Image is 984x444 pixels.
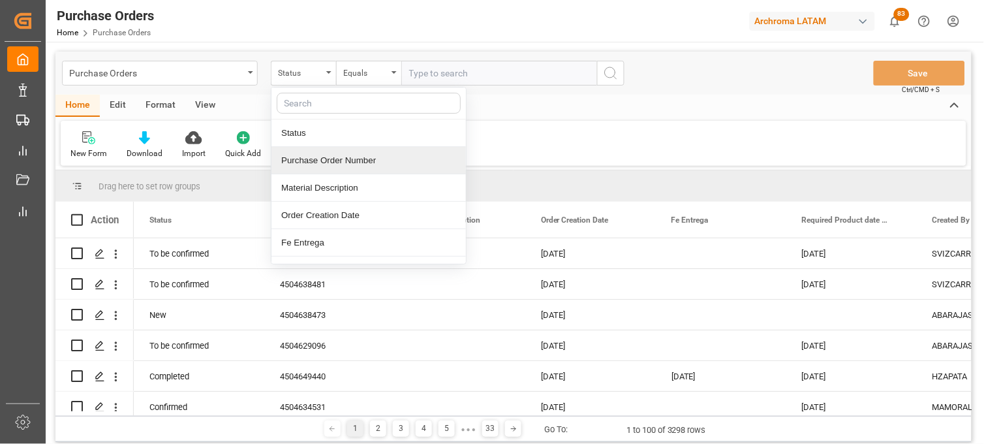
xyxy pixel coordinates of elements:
button: close menu [271,61,336,86]
div: Order Creation Date [271,202,466,229]
div: 3 [393,420,409,437]
div: 5 [438,420,455,437]
div: Action [91,214,119,226]
div: 2 [370,420,386,437]
div: [DATE] [786,392,917,422]
div: Press SPACE to select this row. [55,238,134,269]
button: open menu [62,61,258,86]
div: Quick Add [225,148,261,159]
div: Status [271,119,466,147]
button: open menu [336,61,401,86]
div: 4504634531 [264,392,395,422]
div: Press SPACE to select this row. [55,392,134,422]
div: [DATE] [786,269,917,299]
div: To be confirmed [134,269,264,299]
span: Drag here to set row groups [99,182,200,191]
div: To be confirmed [134,330,264,360]
button: Save [874,61,965,86]
div: Equals [343,64,388,79]
div: View [185,95,225,117]
span: Fe Entrega [671,215,709,225]
div: Press SPACE to select this row. [55,300,134,330]
div: Archroma LATAM [750,12,875,31]
input: Search [277,93,461,114]
button: show 83 new notifications [880,7,910,36]
div: Download [127,148,162,159]
button: Archroma LATAM [750,8,880,33]
div: Status [278,64,322,79]
div: 4504638481 [264,269,395,299]
div: Go To: [544,423,568,436]
div: Purchase Orders [69,64,243,80]
div: [DATE] [786,330,917,360]
div: 4504638473 [264,300,395,330]
div: ● ● ● [461,424,476,434]
div: [DATE] [525,300,656,330]
div: [DATE] [786,361,917,391]
span: 83 [894,8,910,21]
span: Created By [932,215,970,225]
span: Ctrl/CMD + S [902,85,940,95]
div: Press SPACE to select this row. [55,361,134,392]
div: [DATE] [525,392,656,422]
div: Press SPACE to select this row. [55,269,134,300]
div: Edit [100,95,136,117]
div: 4504649440 [264,361,395,391]
div: [DATE] [525,330,656,360]
div: Material Description [271,174,466,202]
div: Format [136,95,185,117]
span: Order Creation Date [541,215,609,225]
div: Purchase Order Number [271,147,466,174]
div: Press SPACE to select this row. [55,330,134,361]
div: [DATE] [786,238,917,268]
div: 4504643750 [264,238,395,268]
div: [DATE] [525,361,656,391]
div: Import [182,148,206,159]
div: [DATE] [656,361,786,391]
div: Confirmed [134,392,264,422]
div: 1 [347,420,363,437]
div: Completed [134,361,264,391]
div: [DATE] [525,238,656,268]
button: search button [597,61,624,86]
div: 4504629096 [264,330,395,360]
div: To be confirmed [134,238,264,268]
div: Fe Entrega [271,229,466,257]
div: Required Product date (AB) [271,257,466,284]
div: Home [55,95,100,117]
span: Required Product date (AB) [802,215,889,225]
div: New Form [70,148,107,159]
input: Type to search [401,61,597,86]
div: [DATE] [525,269,656,299]
div: 4 [416,420,432,437]
div: Purchase Orders [57,6,154,25]
div: 33 [482,420,499,437]
a: Home [57,28,78,37]
span: Status [149,215,172,225]
div: New [134,300,264,330]
button: Help Center [910,7,939,36]
div: 1 to 100 of 3298 rows [626,424,706,437]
